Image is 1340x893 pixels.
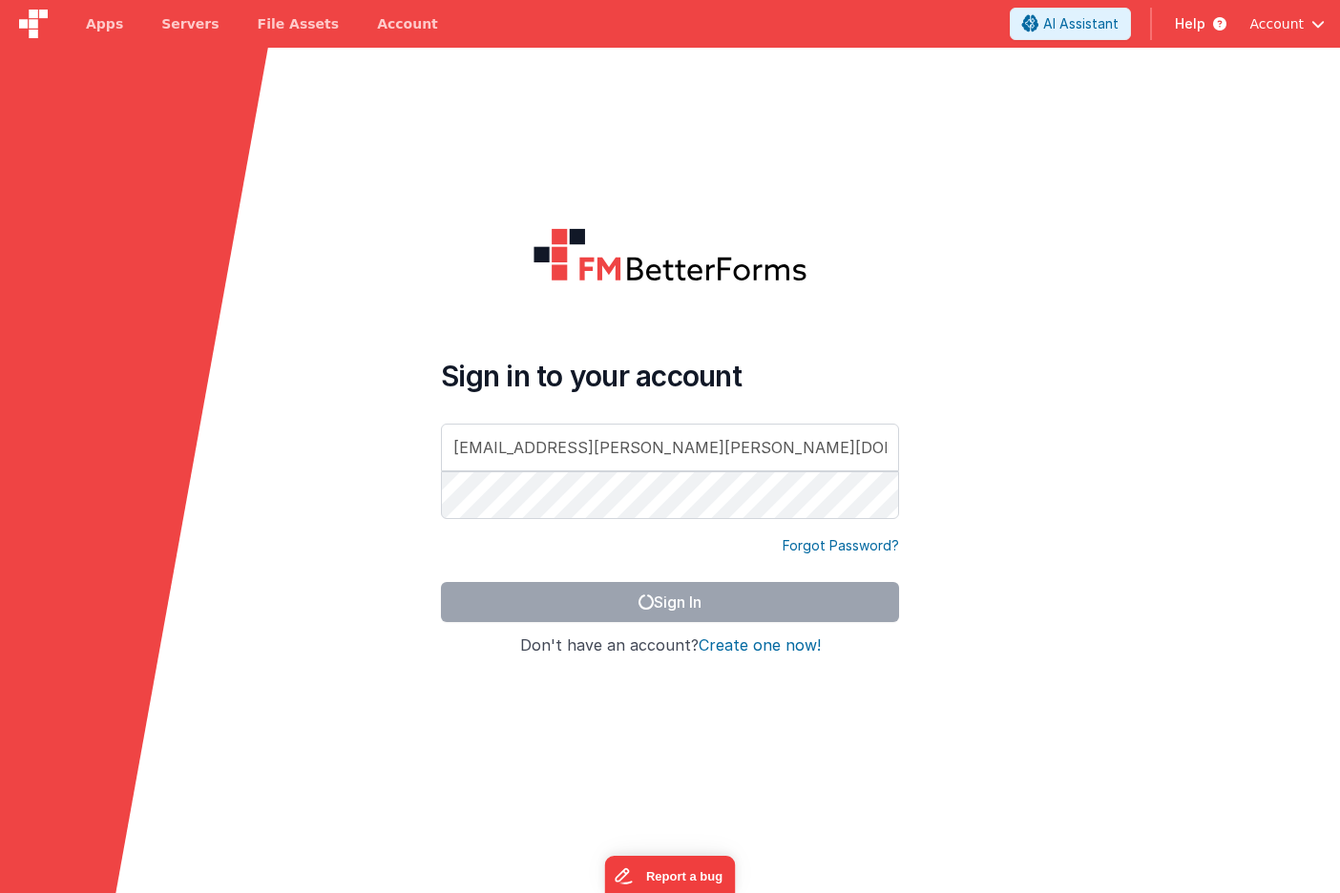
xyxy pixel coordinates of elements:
[441,582,899,622] button: Sign In
[441,359,899,393] h4: Sign in to your account
[441,424,899,471] input: Email Address
[441,637,899,654] h4: Don't have an account?
[699,637,821,654] button: Create one now!
[1249,14,1325,33] button: Account
[1249,14,1304,33] span: Account
[161,14,219,33] span: Servers
[86,14,123,33] span: Apps
[1010,8,1131,40] button: AI Assistant
[258,14,340,33] span: File Assets
[1043,14,1119,33] span: AI Assistant
[783,536,899,555] a: Forgot Password?
[1175,14,1205,33] span: Help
